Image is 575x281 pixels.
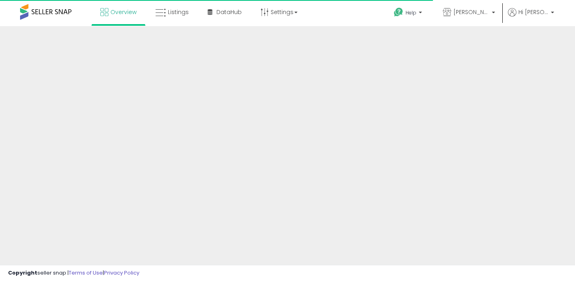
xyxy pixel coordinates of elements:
[406,9,416,16] span: Help
[69,269,103,277] a: Terms of Use
[216,8,242,16] span: DataHub
[8,269,139,277] div: seller snap | |
[453,8,489,16] span: [PERSON_NAME]
[168,8,189,16] span: Listings
[8,269,37,277] strong: Copyright
[104,269,139,277] a: Privacy Policy
[394,7,404,17] i: Get Help
[518,8,548,16] span: Hi [PERSON_NAME]
[110,8,137,16] span: Overview
[387,1,430,26] a: Help
[508,8,554,26] a: Hi [PERSON_NAME]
